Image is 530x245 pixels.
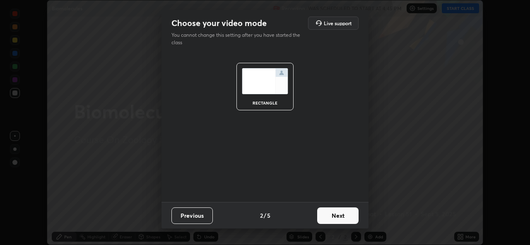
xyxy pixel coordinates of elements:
[171,31,306,46] p: You cannot change this setting after you have started the class
[317,207,359,224] button: Next
[248,101,282,105] div: rectangle
[264,211,266,220] h4: /
[242,68,288,94] img: normalScreenIcon.ae25ed63.svg
[171,207,213,224] button: Previous
[324,21,352,26] h5: Live support
[260,211,263,220] h4: 2
[171,18,267,29] h2: Choose your video mode
[267,211,270,220] h4: 5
